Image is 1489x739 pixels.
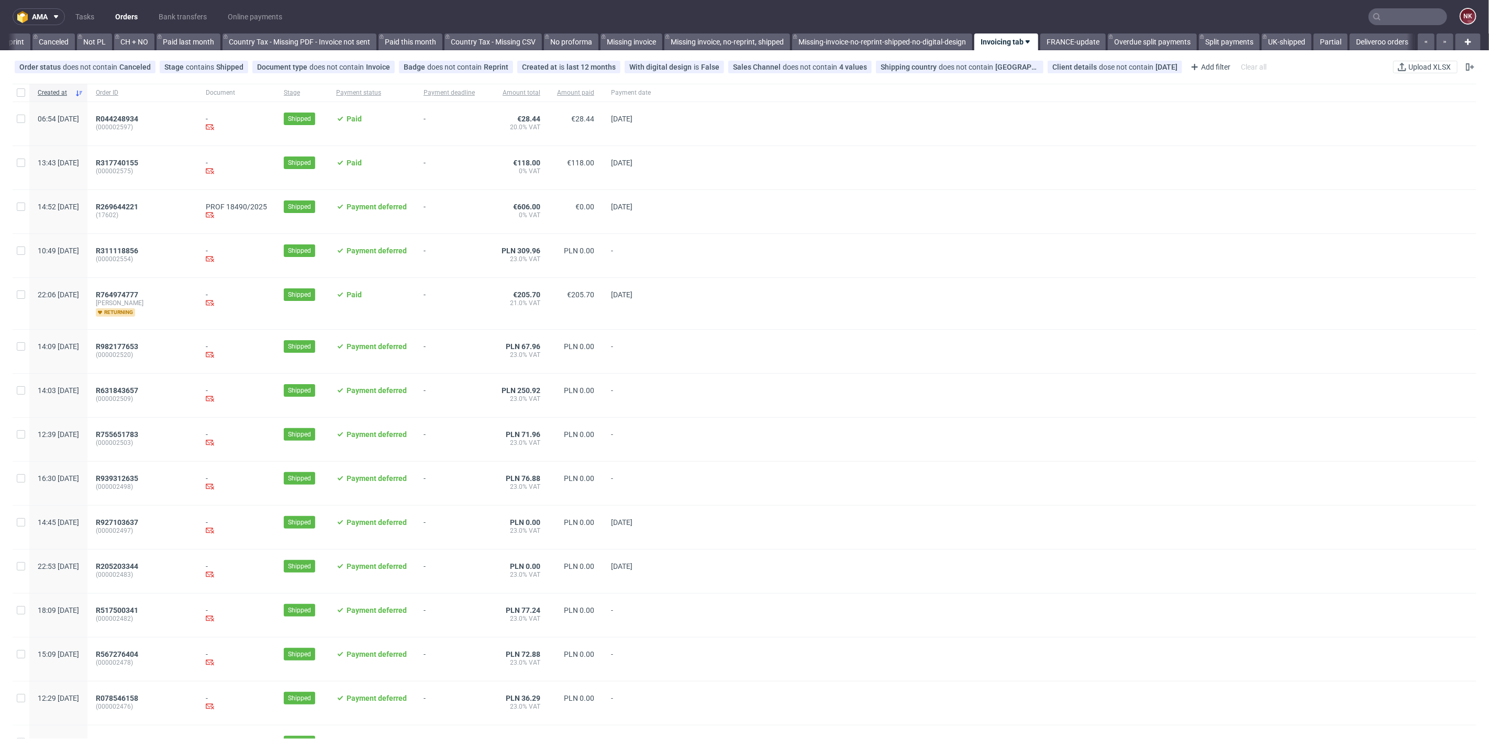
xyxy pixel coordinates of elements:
span: (000002476) [96,702,189,711]
span: 10:49 [DATE] [38,247,79,255]
span: returning [96,308,135,317]
span: Payment deferred [347,694,407,702]
div: - [206,115,267,133]
span: - [424,562,475,580]
a: Partial [1314,33,1348,50]
div: - [206,474,267,492]
span: - [424,203,475,221]
span: Client details [1052,63,1099,71]
span: (000002482) [96,614,189,623]
span: €118.00 [513,159,540,167]
span: - [611,694,651,712]
span: R269644221 [96,203,138,211]
span: Order ID [96,88,189,97]
span: [DATE] [611,290,632,299]
span: 23.0% VAT [492,351,540,359]
span: 23.0% VAT [492,570,540,579]
a: CH + NO [114,33,154,50]
span: Shipped [288,474,311,483]
span: Payment deferred [347,247,407,255]
span: With digital design [629,63,694,71]
a: Canceled [32,33,75,50]
span: - [424,430,475,449]
span: 12:29 [DATE] [38,694,79,702]
span: 13:43 [DATE] [38,159,79,167]
span: 22:53 [DATE] [38,562,79,570]
a: R078546158 [96,694,140,702]
a: Split payments [1199,33,1260,50]
span: Upload XLSX [1406,63,1453,71]
span: (000002497) [96,527,189,535]
span: - [424,474,475,492]
span: PLN 71.96 [506,430,540,439]
span: 18:09 [DATE] [38,606,79,614]
span: Sales Channel [733,63,783,71]
span: - [424,159,475,177]
span: Paid [347,115,362,123]
div: - [206,518,267,536]
a: R517500341 [96,606,140,614]
span: R927103637 [96,518,138,527]
div: Reprint [484,63,508,71]
span: [DATE] [611,562,632,570]
span: [DATE] [611,518,632,527]
span: [DATE] [611,203,632,211]
span: Paid [347,290,362,299]
span: - [424,115,475,133]
span: Shipping country [881,63,939,71]
a: Missing invoice, no-reprint, shipped [664,33,790,50]
a: Missing-invoice-no-reprint-shipped-no-digital-design [792,33,972,50]
span: Payment deferred [347,342,407,351]
span: [DATE] [611,159,632,167]
span: Payment deferred [347,650,407,658]
button: ama [13,8,65,25]
span: dose not contain [1099,63,1155,71]
span: Payment deferred [347,203,407,211]
span: R044248934 [96,115,138,123]
span: R764974777 [96,290,138,299]
span: R078546158 [96,694,138,702]
span: 21.0% VAT [492,299,540,307]
div: last 12 months [566,63,616,71]
div: - [206,430,267,449]
span: Shipped [288,158,311,167]
div: Add filter [1186,59,1232,75]
a: FRANCE-update [1040,33,1106,50]
span: 23.0% VAT [492,658,540,667]
span: 23.0% VAT [492,439,540,447]
span: Shipped [288,606,311,615]
span: (000002597) [96,123,189,131]
a: Deliveroo orders [1350,33,1415,50]
span: (000002554) [96,255,189,263]
div: Shipped [216,63,243,71]
span: (000002483) [96,570,189,579]
a: No proforma [544,33,598,50]
span: PLN 0.00 [564,650,594,658]
span: €205.70 [567,290,594,299]
span: does not contain [63,63,119,71]
span: - [611,430,651,449]
span: Shipped [288,650,311,659]
span: PLN 0.00 [564,606,594,614]
a: Orders [109,8,144,25]
span: - [611,247,651,265]
a: R982177653 [96,342,140,351]
span: €606.00 [513,203,540,211]
span: (000002503) [96,439,189,447]
a: Invoicing tab [974,33,1038,50]
span: 12:39 [DATE] [38,430,79,439]
span: PLN 67.96 [506,342,540,351]
span: - [424,386,475,405]
span: R311118856 [96,247,138,255]
span: Stage [284,88,319,97]
span: (000002478) [96,658,189,667]
span: Payment deferred [347,606,407,614]
div: - [206,694,267,712]
a: Paid last month [157,33,220,50]
span: (000002520) [96,351,189,359]
span: does not contain [309,63,366,71]
span: Shipped [288,386,311,395]
span: 23.0% VAT [492,395,540,403]
div: False [701,63,719,71]
span: - [611,606,651,624]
